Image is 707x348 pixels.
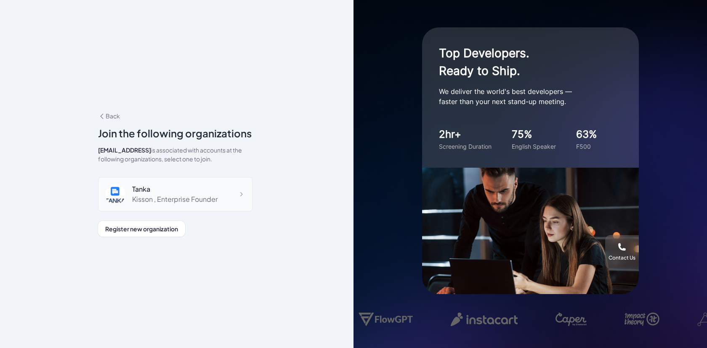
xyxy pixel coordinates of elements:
[98,146,151,154] span: [EMAIL_ADDRESS]
[98,146,242,163] span: is associated with accounts at the following organizations, select one to join.
[439,127,492,142] div: 2hr+
[105,225,178,233] span: Register new organization
[105,184,125,204] img: ee4b503a713d41079f54ad7594c810ea.png
[439,86,607,107] p: We deliver the world's best developers — faster than your next stand-up meeting.
[512,127,556,142] div: 75%
[439,142,492,151] div: Screening Duration
[512,142,556,151] div: English Speaker
[576,142,597,151] div: F500
[605,235,639,269] button: Contact Us
[98,112,120,120] span: Back
[576,127,597,142] div: 63%
[132,194,218,204] div: Kisson , Enterprise Founder
[98,126,256,141] div: Join the following organizations
[98,221,185,237] button: Register new organization
[132,184,218,194] div: Tanka
[609,254,635,261] div: Contact Us
[439,44,607,80] h1: Top Developers. Ready to Ship.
